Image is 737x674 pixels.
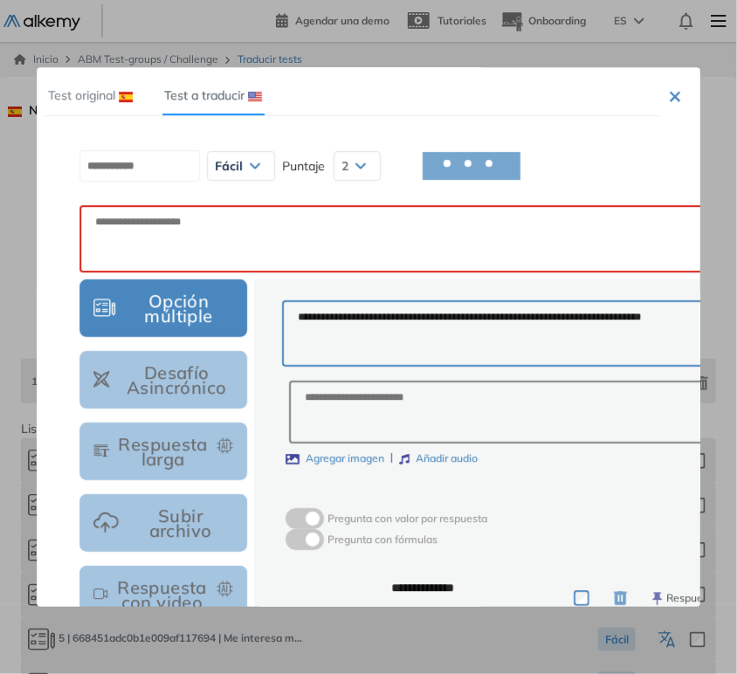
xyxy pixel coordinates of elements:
span: 2 [341,159,348,173]
button: Desafío Asincrónico [79,351,247,409]
button: Opción múltiple [79,279,247,337]
button: Subir archivo [79,494,247,552]
span: Fácil [215,159,243,173]
span: Pregunta con fórmulas [327,533,437,547]
label: Añadir audio [399,450,478,467]
span: Test a traducir [164,87,245,103]
span: Pregunta con valor por respuesta [327,512,487,526]
button: Respuesta larga [79,423,247,480]
img: ESP [119,92,133,102]
span: Puntaje [282,156,325,175]
img: USA [248,92,262,102]
label: Agregar imagen [286,450,384,467]
span: Test original [48,87,115,103]
button: Respuesta fija [653,590,736,607]
button: Respuesta con video [79,566,247,623]
button: × [669,85,683,106]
